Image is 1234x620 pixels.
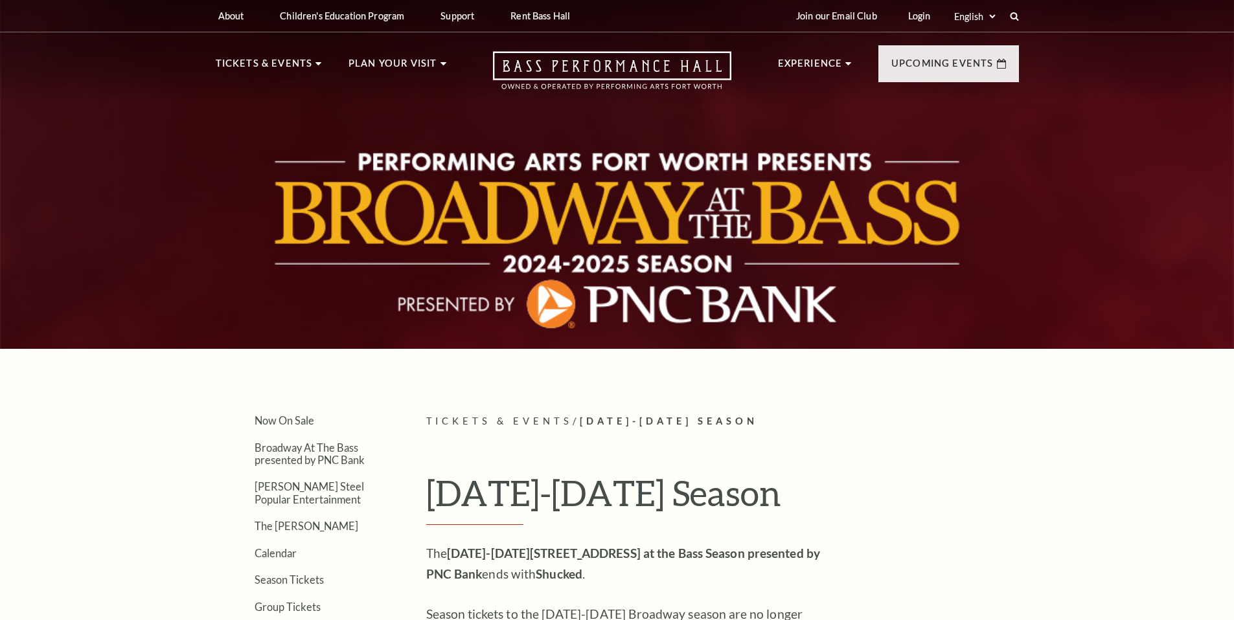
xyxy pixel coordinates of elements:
a: Group Tickets [255,601,321,613]
p: About [218,10,244,21]
span: [DATE]-[DATE] Season [580,415,758,426]
strong: [DATE]-[DATE][STREET_ADDRESS] at the Bass Season presented by PNC Bank [426,546,820,581]
p: Plan Your Visit [348,56,437,79]
p: Experience [778,56,843,79]
a: Broadway At The Bass presented by PNC Bank [255,441,365,466]
a: [PERSON_NAME] Steel Popular Entertainment [255,480,364,505]
a: Calendar [255,547,297,559]
h1: [DATE]-[DATE] Season [426,472,1019,525]
p: Children's Education Program [280,10,404,21]
a: The [PERSON_NAME] [255,520,358,532]
a: Now On Sale [255,414,314,426]
p: Upcoming Events [891,56,994,79]
select: Select: [952,10,998,23]
span: Tickets & Events [426,415,573,426]
p: Support [440,10,474,21]
a: Season Tickets [255,573,324,586]
p: The ends with . [426,543,847,584]
strong: Shucked [536,566,582,581]
p: Tickets & Events [216,56,313,79]
p: / [426,414,1019,430]
p: Rent Bass Hall [510,10,570,21]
